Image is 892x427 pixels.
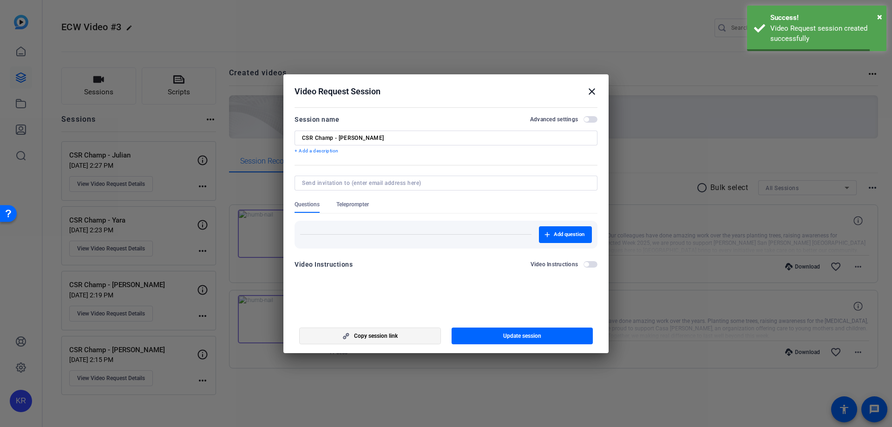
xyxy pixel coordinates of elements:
input: Enter Session Name [302,134,590,142]
span: Teleprompter [336,201,369,208]
p: + Add a description [295,147,597,155]
div: Video Request session created successfully [770,23,879,44]
span: Questions [295,201,320,208]
input: Send invitation to (enter email address here) [302,179,586,187]
span: × [877,11,882,22]
div: Video Instructions [295,259,353,270]
h2: Video Instructions [531,261,578,268]
span: Copy session link [354,332,398,340]
button: Copy session link [299,328,441,344]
div: Session name [295,114,339,125]
div: Video Request Session [295,86,597,97]
mat-icon: close [586,86,597,97]
span: Update session [503,332,541,340]
div: Success! [770,13,879,23]
button: Close [877,10,882,24]
button: Add question [539,226,592,243]
h2: Advanced settings [530,116,578,123]
span: Add question [554,231,584,238]
button: Update session [452,328,593,344]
